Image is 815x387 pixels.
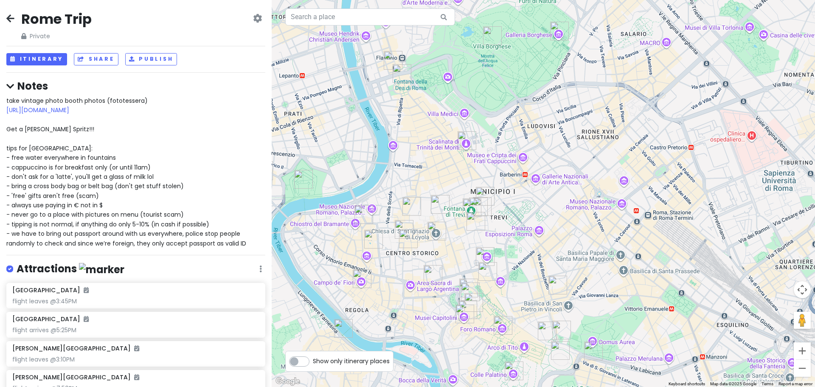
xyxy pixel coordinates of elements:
[12,286,89,294] h6: [GEOGRAPHIC_DATA]
[364,230,383,249] div: Piazza Navona
[476,247,495,266] div: Via Quattro Novembre, 139
[469,198,488,216] div: La Sella Roma
[794,312,811,329] button: Drag Pegman onto the map to open Street View
[478,262,497,281] div: Oro Bistrot
[762,381,773,386] a: Terms (opens in new tab)
[84,316,89,322] i: Added to itinerary
[21,10,92,28] h2: Rome Trip
[505,362,523,380] div: Palatine Hill
[6,79,265,93] h4: Notes
[473,197,492,216] div: Ristorante Taberna Patrizi e Plebei
[17,262,124,276] h4: Attractions
[6,53,67,65] button: Itinerary
[134,374,139,380] i: Added to itinerary
[584,342,603,360] div: The Court Bar. Palazzo Manfredi
[254,161,273,180] div: Borghiciana Pastificio Artigianale
[458,131,476,150] div: Spanish Steps
[6,106,69,114] a: [URL][DOMAIN_NAME]
[467,212,485,231] div: Pastasciutta
[431,195,450,214] div: Piazza Colonna
[551,341,570,360] div: Colosseum
[84,287,89,293] i: Added to itinerary
[12,315,89,323] h6: [GEOGRAPHIC_DATA]
[294,170,313,189] div: Castel Sant'Angelo
[463,198,481,217] div: Trevi Fountain
[12,356,259,363] div: flight leaves @3:10PM
[538,322,556,340] div: Via del Colosseo, 31
[12,373,139,381] h6: [PERSON_NAME][GEOGRAPHIC_DATA]
[459,279,478,297] div: Altare della Patria
[464,293,483,312] div: Santa Maria in Aracoeli Basilica
[353,269,371,288] div: Campo de' Fiori
[274,376,302,387] img: Google
[134,345,139,351] i: Added to itinerary
[552,321,571,339] div: Giardinetto del Monte Oppio
[669,381,705,387] button: Keyboard shortcuts
[794,281,811,298] button: Map camera controls
[402,197,421,216] div: Giolitti
[384,51,402,70] div: Pastasciutta
[395,220,413,239] div: Osteria da Fortunata - Pantheon
[334,319,353,338] div: Piazza Trilussa
[461,282,480,301] div: Monument to Victor Emmanuel II
[794,342,811,359] button: Zoom in
[285,8,455,25] input: Search a place
[12,297,259,305] div: flight leaves @3:45PM
[455,305,474,323] div: Capitoline Museums
[458,300,477,319] div: Capitoline Hill
[794,360,811,377] button: Zoom out
[710,381,756,386] span: Map data ©2025 Google
[424,265,442,284] div: Chiesa del Gesù.
[21,31,92,41] span: Private
[354,205,373,224] div: Del Giudice Roma
[494,316,512,335] div: Roman Forum
[778,381,812,386] a: Report a map error
[550,22,569,40] div: Galleria Borghese
[125,53,177,65] button: Publish
[274,376,302,387] a: Open this area in Google Maps (opens a new window)
[12,345,139,352] h6: [PERSON_NAME][GEOGRAPHIC_DATA]
[313,356,390,366] span: Show only itinerary places
[393,64,411,83] div: Piazza del Popolo
[399,229,418,248] div: Pantheon
[476,187,495,206] div: Leather Craftsman
[74,53,118,65] button: Share
[483,26,502,45] div: Villa Borghese
[6,96,246,248] span: take vintage photo booth photos (fototessera) Get a [PERSON_NAME] Spritz!!! tips for [GEOGRAPHIC_...
[79,263,124,276] img: marker
[548,276,567,294] div: Mizio's Street Food
[427,222,446,240] div: Chiesa di Sant'Ignazio di Loyola
[12,326,259,334] div: flight arrives @5:25PM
